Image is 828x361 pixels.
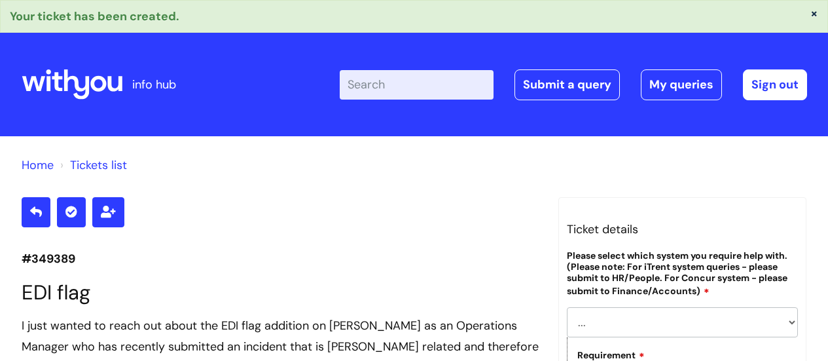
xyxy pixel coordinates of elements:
[641,69,722,100] a: My queries
[22,280,539,305] h1: EDI flag
[340,70,494,99] input: Search
[132,74,176,95] p: info hub
[514,69,620,100] a: Submit a query
[340,69,807,100] div: | -
[567,219,799,240] h3: Ticket details
[743,69,807,100] a: Sign out
[810,7,818,19] button: ×
[567,250,799,297] label: Please select which system you require help with. (Please note: For iTrent system queries - pleas...
[22,248,539,269] p: #349389
[57,155,127,176] li: Tickets list
[22,155,54,176] li: Solution home
[70,157,127,173] a: Tickets list
[577,348,645,361] label: Requirement
[22,157,54,173] a: Home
